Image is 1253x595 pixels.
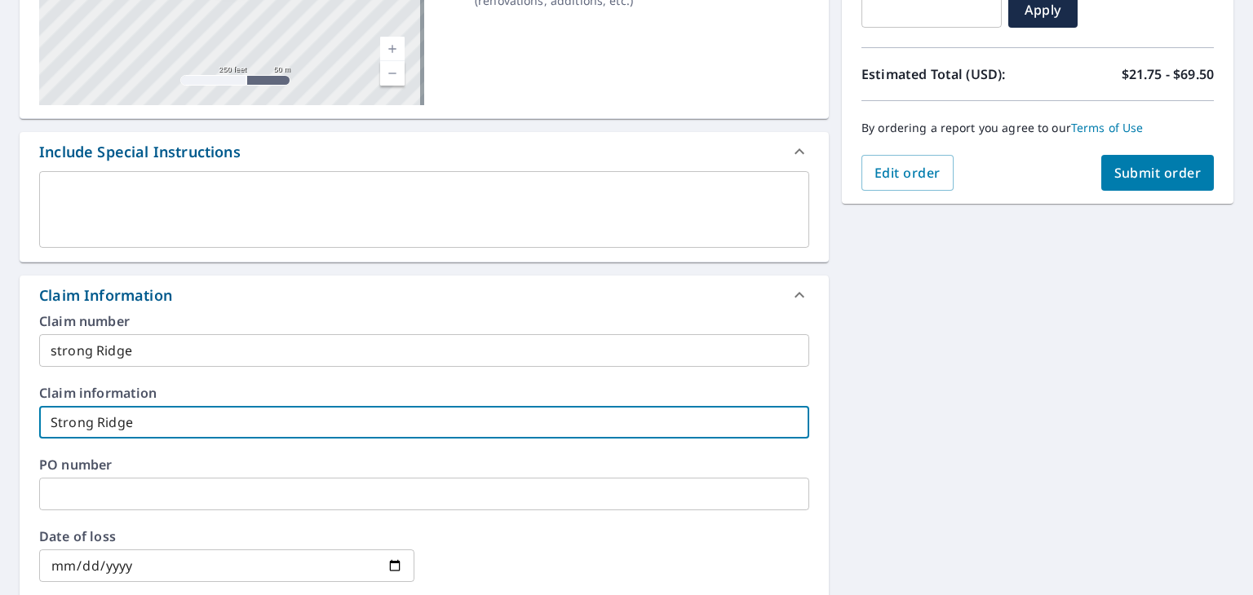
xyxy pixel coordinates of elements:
[20,132,829,171] div: Include Special Instructions
[1071,120,1144,135] a: Terms of Use
[861,155,954,191] button: Edit order
[380,61,405,86] a: Current Level 17, Zoom Out
[861,64,1038,84] p: Estimated Total (USD):
[1101,155,1215,191] button: Submit order
[39,284,172,306] div: Claim Information
[39,315,809,328] label: Claim number
[20,275,829,315] div: Claim Information
[874,164,941,182] span: Edit order
[1122,64,1214,84] p: $21.75 - $69.50
[1114,164,1202,182] span: Submit order
[39,530,414,543] label: Date of loss
[380,37,405,61] a: Current Level 17, Zoom In
[861,121,1214,135] p: By ordering a report you agree to our
[39,458,809,471] label: PO number
[1021,1,1065,19] span: Apply
[39,141,241,163] div: Include Special Instructions
[39,386,809,399] label: Claim information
